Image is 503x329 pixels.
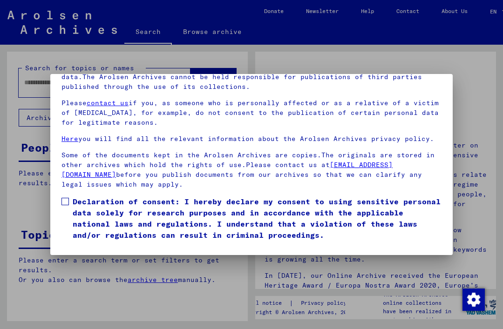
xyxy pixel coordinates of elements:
a: contact us [87,99,129,107]
img: Change consent [462,289,485,311]
span: Declaration of consent: I hereby declare my consent to using sensitive personal data solely for r... [73,196,442,241]
div: Change consent [462,288,484,310]
p: Please if you, as someone who is personally affected or as a relative of a victim of [MEDICAL_DAT... [61,98,442,128]
p: you will find all the relevant information about the Arolsen Archives privacy policy. [61,134,442,144]
a: Here [61,134,78,143]
p: Some of the documents kept in the Arolsen Archives are copies.The originals are stored in other a... [61,150,442,189]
